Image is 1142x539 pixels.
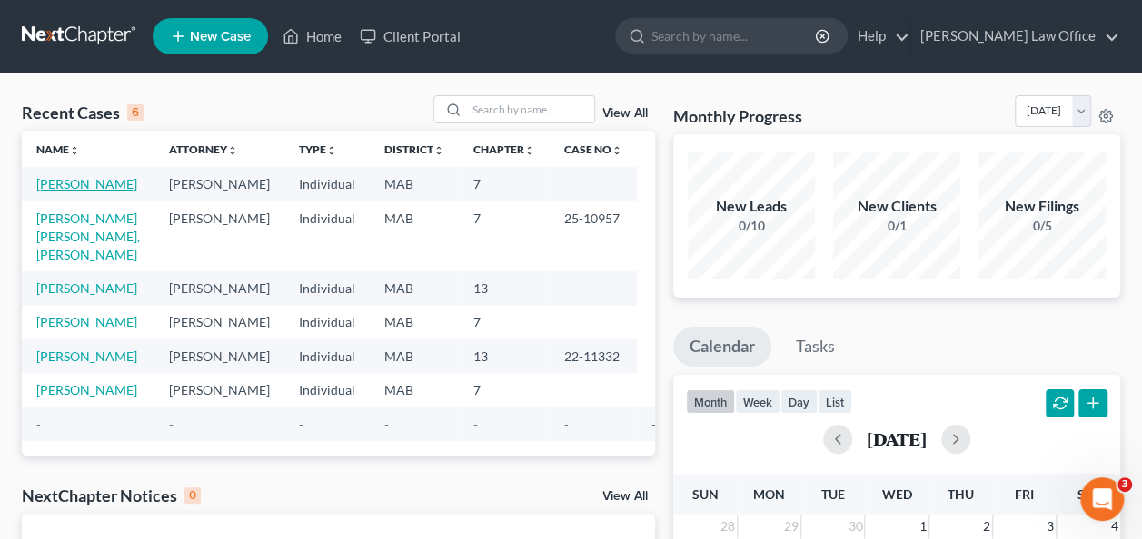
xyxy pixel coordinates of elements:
[611,145,622,156] i: unfold_more
[36,280,137,296] a: [PERSON_NAME]
[154,167,284,201] td: [PERSON_NAME]
[602,490,648,503] a: View All
[459,306,550,339] td: 7
[1045,515,1056,537] span: 3
[370,306,459,339] td: MAB
[154,373,284,407] td: [PERSON_NAME]
[849,20,909,53] a: Help
[284,201,370,271] td: Individual
[36,142,80,156] a: Nameunfold_more
[36,416,41,432] span: -
[22,485,201,506] div: NextChapter Notices
[692,486,719,502] span: Sun
[384,416,389,432] span: -
[818,389,852,414] button: list
[154,339,284,373] td: [PERSON_NAME]
[673,105,802,127] h3: Monthly Progress
[459,339,550,373] td: 13
[948,486,974,502] span: Thu
[184,487,201,504] div: 0
[459,201,550,271] td: 7
[299,416,303,432] span: -
[780,327,851,367] a: Tasks
[22,102,144,123] div: Recent Cases
[284,167,370,201] td: Individual
[370,373,459,407] td: MAB
[735,389,780,414] button: week
[473,142,535,156] a: Chapterunfold_more
[686,389,735,414] button: month
[299,142,337,156] a: Typeunfold_more
[867,429,927,448] h2: [DATE]
[36,314,137,329] a: [PERSON_NAME]
[1109,515,1120,537] span: 4
[1080,477,1124,521] iframe: Intercom live chat
[284,271,370,305] td: Individual
[284,373,370,407] td: Individual
[1117,477,1132,492] span: 3
[384,142,444,156] a: Districtunfold_more
[370,339,459,373] td: MAB
[821,486,845,502] span: Tue
[370,201,459,271] td: MAB
[190,30,251,44] span: New Case
[36,211,140,262] a: [PERSON_NAME] [PERSON_NAME], [PERSON_NAME]
[169,416,174,432] span: -
[227,145,238,156] i: unfold_more
[326,145,337,156] i: unfold_more
[36,176,137,191] a: [PERSON_NAME]
[459,167,550,201] td: 7
[154,306,284,339] td: [PERSON_NAME]
[550,201,637,271] td: 25-10957
[673,327,771,367] a: Calendar
[833,196,960,217] div: New Clients
[433,145,444,156] i: unfold_more
[36,348,137,364] a: [PERSON_NAME]
[351,20,469,53] a: Client Portal
[719,515,737,537] span: 28
[881,486,911,502] span: Wed
[284,339,370,373] td: Individual
[69,145,80,156] i: unfold_more
[154,271,284,305] td: [PERSON_NAME]
[564,142,622,156] a: Case Nounfold_more
[782,515,800,537] span: 29
[36,382,137,397] a: [PERSON_NAME]
[918,515,928,537] span: 1
[154,201,284,271] td: [PERSON_NAME]
[651,19,818,53] input: Search by name...
[833,217,960,235] div: 0/1
[1077,486,1099,502] span: Sat
[846,515,864,537] span: 30
[753,486,785,502] span: Mon
[1015,486,1034,502] span: Fri
[550,339,637,373] td: 22-11332
[978,196,1106,217] div: New Filings
[473,416,478,432] span: -
[370,271,459,305] td: MAB
[467,96,594,122] input: Search by name...
[688,196,815,217] div: New Leads
[780,389,818,414] button: day
[651,416,656,432] span: -
[911,20,1119,53] a: [PERSON_NAME] Law Office
[127,104,144,121] div: 6
[459,373,550,407] td: 7
[602,107,648,120] a: View All
[524,145,535,156] i: unfold_more
[284,306,370,339] td: Individual
[688,217,815,235] div: 0/10
[978,217,1106,235] div: 0/5
[370,167,459,201] td: MAB
[564,416,569,432] span: -
[459,271,550,305] td: 13
[273,20,351,53] a: Home
[169,142,238,156] a: Attorneyunfold_more
[981,515,992,537] span: 2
